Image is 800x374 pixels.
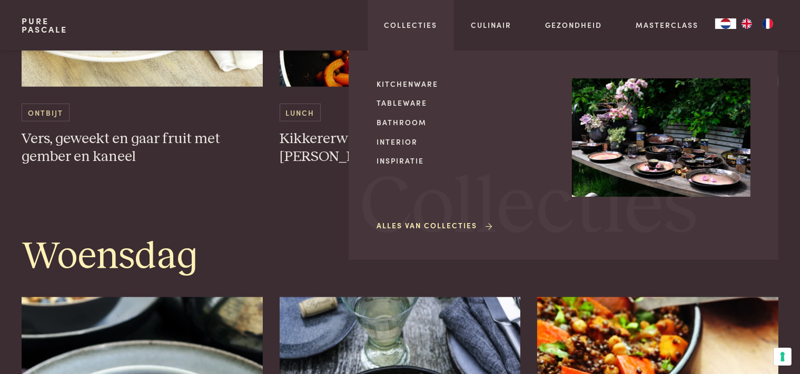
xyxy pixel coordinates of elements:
[377,220,494,231] a: Alles van Collecties
[736,18,778,29] ul: Language list
[377,97,555,108] a: Tableware
[471,19,511,31] a: Culinair
[774,348,792,366] button: Uw voorkeuren voor toestemming voor trackingtechnologieën
[22,17,67,34] a: PurePascale
[377,136,555,147] a: Interior
[757,18,778,29] a: FR
[22,104,69,121] span: Ontbijt
[736,18,757,29] a: EN
[636,19,698,31] a: Masterclass
[715,18,778,29] aside: Language selected: Nederlands
[545,19,602,31] a: Gezondheid
[280,104,321,121] span: Lunch
[377,155,555,166] a: Inspiratie
[22,233,778,280] h1: Woensdag
[280,130,521,166] h3: Kikkererwten met gestoofde [PERSON_NAME]
[572,78,750,197] img: Collecties
[384,19,438,31] a: Collecties
[377,117,555,128] a: Bathroom
[377,78,555,89] a: Kitchenware
[715,18,736,29] a: NL
[715,18,736,29] div: Language
[360,168,698,248] span: Collecties
[22,130,263,166] h3: Vers, geweekt en gaar fruit met gember en kaneel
